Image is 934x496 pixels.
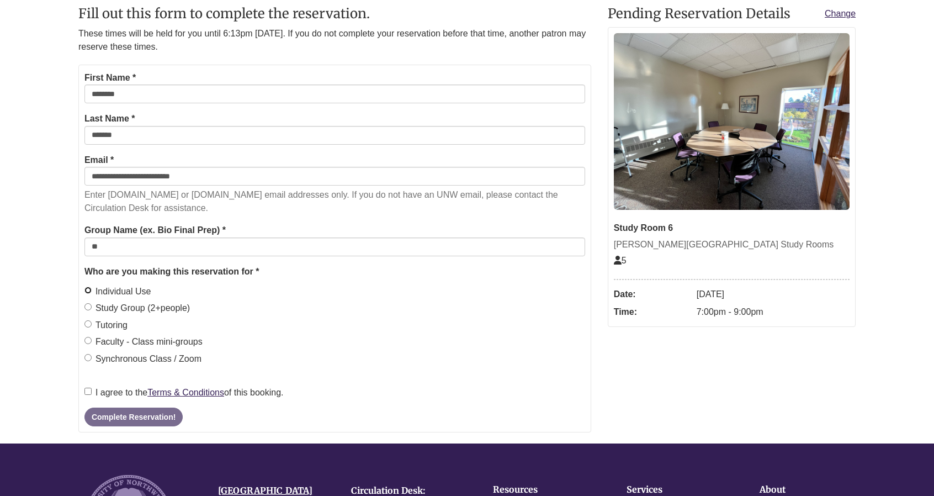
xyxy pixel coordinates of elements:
[351,486,468,496] h4: Circulation Desk:
[84,408,183,426] button: Complete Reservation!
[84,320,92,328] input: Tutoring
[147,388,224,397] a: Terms & Conditions
[84,223,226,238] label: Group Name (ex. Bio Final Prep) *
[84,112,135,126] label: Last Name *
[78,27,591,54] p: These times will be held for you until 6:13pm [DATE]. If you do not complete your reservation bef...
[614,256,627,265] span: The capacity of this space
[84,335,203,349] label: Faculty - Class mini-groups
[84,153,114,167] label: Email *
[84,284,151,299] label: Individual Use
[84,265,585,279] legend: Who are you making this reservation for *
[760,485,858,495] h4: About
[84,388,92,395] input: I agree to theTerms & Conditionsof this booking.
[84,354,92,361] input: Synchronous Class / Zoom
[697,286,850,303] dd: [DATE]
[614,303,691,321] dt: Time:
[614,238,850,252] div: [PERSON_NAME][GEOGRAPHIC_DATA] Study Rooms
[697,303,850,321] dd: 7:00pm - 9:00pm
[218,485,312,496] a: [GEOGRAPHIC_DATA]
[608,7,856,21] h2: Pending Reservation Details
[493,485,592,495] h4: Resources
[614,221,850,235] div: Study Room 6
[84,337,92,344] input: Faculty - Class mini-groups
[627,485,725,495] h4: Services
[84,352,201,366] label: Synchronous Class / Zoom
[84,303,92,310] input: Study Group (2+people)
[84,188,585,215] p: Enter [DOMAIN_NAME] or [DOMAIN_NAME] email addresses only. If you do not have an UNW email, pleas...
[84,386,284,400] label: I agree to the of this booking.
[614,286,691,303] dt: Date:
[84,318,128,333] label: Tutoring
[84,71,136,85] label: First Name *
[614,33,850,210] img: Study Room 6
[84,301,190,315] label: Study Group (2+people)
[84,287,92,294] input: Individual Use
[825,7,856,21] a: Change
[78,7,591,21] h2: Fill out this form to complete the reservation.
